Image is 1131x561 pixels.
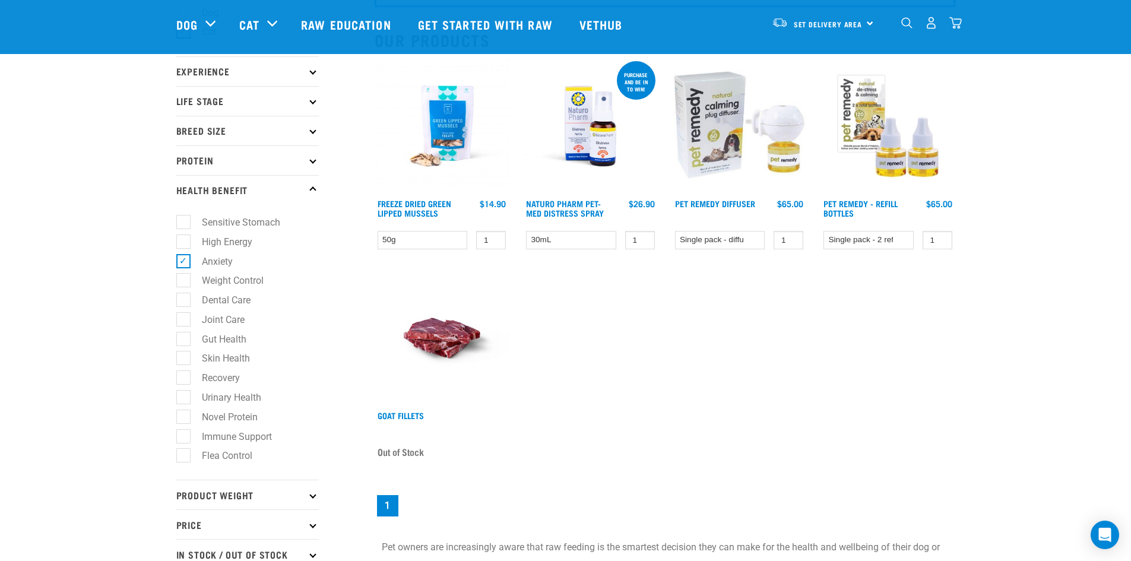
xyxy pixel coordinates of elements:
input: 1 [923,231,952,249]
span: Set Delivery Area [794,22,863,26]
div: $26.90 [629,199,655,208]
img: van-moving.png [772,17,788,28]
div: $14.90 [480,199,506,208]
label: Immune Support [183,429,277,444]
p: Life Stage [176,86,319,116]
label: Flea Control [183,448,257,463]
a: Dog [176,15,198,33]
a: Freeze Dried Green Lipped Mussels [378,201,451,215]
a: Pet Remedy Diffuser [675,201,755,205]
input: 1 [625,231,655,249]
label: High Energy [183,234,257,249]
img: Pet Remedy [672,59,807,194]
div: $65.00 [926,199,952,208]
img: RE Product Shoot 2023 Nov8635 [523,59,658,194]
p: Experience [176,56,319,86]
nav: pagination [375,493,955,519]
a: Raw Education [289,1,405,48]
a: Pet Remedy - Refill Bottles [823,201,898,215]
p: Price [176,509,319,539]
p: Protein [176,145,319,175]
label: Novel Protein [183,410,262,424]
label: Skin Health [183,351,255,366]
label: Recovery [183,370,245,385]
label: Dental Care [183,293,255,308]
input: 1 [476,231,506,249]
div: Open Intercom Messenger [1091,521,1119,549]
label: Urinary Health [183,390,266,405]
img: home-icon-1@2x.png [901,17,913,28]
img: home-icon@2x.png [949,17,962,29]
img: Pet remedy refills [820,59,955,194]
p: Health Benefit [176,175,319,205]
a: Cat [239,15,259,33]
a: Get started with Raw [406,1,568,48]
label: Gut Health [183,332,251,347]
label: Sensitive Stomach [183,215,285,230]
img: user.png [925,17,937,29]
input: 1 [774,231,803,249]
img: Raw Essentials Goat Fillets [375,271,509,405]
label: Anxiety [183,254,237,269]
span: Out of Stock [378,443,424,461]
a: Page 1 [377,495,398,516]
label: Weight Control [183,273,268,288]
a: Goat Fillets [378,413,424,417]
a: Vethub [568,1,638,48]
a: Naturo Pharm Pet-Med Distress Spray [526,201,604,215]
div: $65.00 [777,199,803,208]
p: Breed Size [176,116,319,145]
img: RE Product Shoot 2023 Nov8551 [375,59,509,194]
p: Product Weight [176,480,319,509]
label: Joint Care [183,312,249,327]
div: Purchase and be in to win! [617,66,655,98]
